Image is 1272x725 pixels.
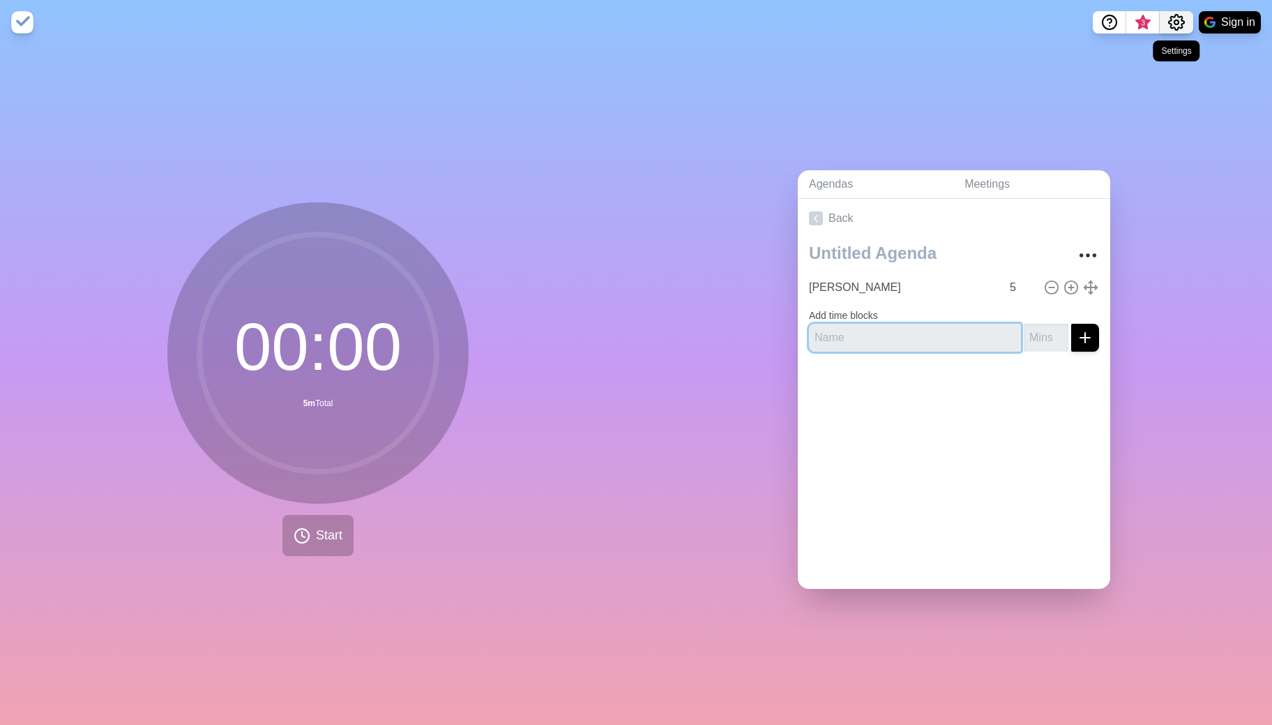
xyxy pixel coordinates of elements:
img: google logo [1204,17,1216,28]
a: Back [798,199,1110,238]
button: Settings [1160,11,1193,33]
button: Help [1093,11,1126,33]
input: Name [809,324,1021,352]
button: Start [282,515,354,556]
button: What’s new [1126,11,1160,33]
a: Agendas [798,170,953,199]
button: More [1074,241,1102,269]
button: Sign in [1199,11,1261,33]
a: Meetings [953,170,1110,199]
label: Add time blocks [809,310,878,321]
span: Start [316,526,342,545]
span: 3 [1137,17,1149,29]
input: Name [803,274,1001,301]
input: Mins [1004,274,1038,301]
input: Mins [1024,324,1068,352]
img: timeblocks logo [11,11,33,33]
